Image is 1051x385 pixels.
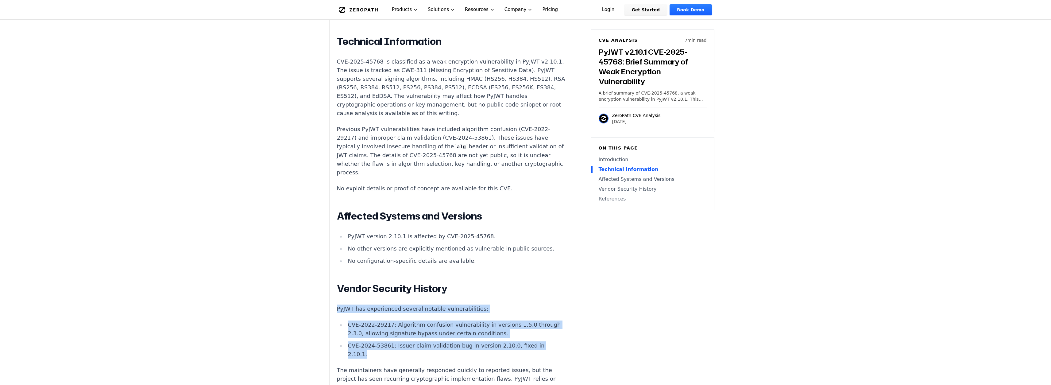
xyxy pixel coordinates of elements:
p: No exploit details or proof of concept are available for this CVE. [337,184,565,193]
p: PyJWT has experienced several notable vulnerabilities: [337,305,565,313]
h2: Affected Systems and Versions [337,210,565,222]
li: PyJWT version 2.10.1 is affected by CVE-2025-45768. [346,232,565,241]
p: ZeroPath CVE Analysis [612,112,661,119]
li: CVE-2024-53861: Issuer claim validation bug in version 2.10.0, fixed in 2.10.1. [346,341,565,359]
li: No configuration-specific details are available. [346,257,565,265]
a: Book Demo [670,4,712,15]
li: No other versions are explicitly mentioned as vulnerable in public sources. [346,244,565,253]
p: Previous PyJWT vulnerabilities have included algorithm confusion (CVE-2022-29217) and improper cl... [337,125,565,177]
p: 7 min read [685,37,706,43]
a: Login [595,4,622,15]
li: CVE-2022-29217: Algorithm confusion vulnerability in versions 1.5.0 through 2.3.0, allowing signa... [346,321,565,338]
p: CVE-2025-45768 is classified as a weak encryption vulnerability in PyJWT v2.10.1. The issue is tr... [337,57,565,118]
a: Affected Systems and Versions [599,176,707,183]
h2: Technical Information [337,35,565,48]
h3: PyJWT v2.10.1 CVE-2025-45768: Brief Summary of Weak Encryption Vulnerability [599,47,707,86]
h6: On this page [599,145,707,151]
a: Technical Information [599,166,707,173]
p: A brief summary of CVE-2025-45768, a weak encryption vulnerability in PyJWT v2.10.1. This post co... [599,90,707,102]
a: Vendor Security History [599,185,707,193]
a: References [599,195,707,203]
h2: Vendor Security History [337,282,565,295]
a: Get Started [624,4,667,15]
p: [DATE] [612,119,661,125]
img: ZeroPath CVE Analysis [599,114,609,123]
h6: CVE Analysis [599,37,638,43]
a: Introduction [599,156,707,163]
code: alg [454,144,469,150]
